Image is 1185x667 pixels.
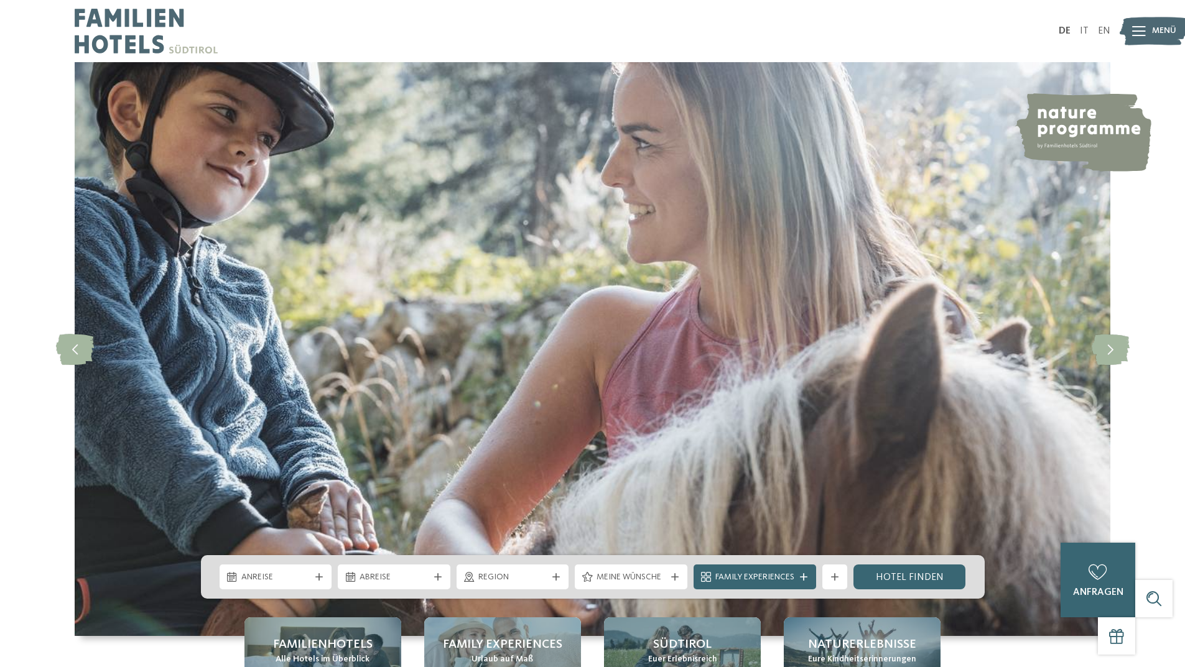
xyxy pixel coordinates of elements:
[1080,26,1089,36] a: IT
[273,636,373,653] span: Familienhotels
[808,636,916,653] span: Naturerlebnisse
[648,653,717,666] span: Euer Erlebnisreich
[1073,587,1123,597] span: anfragen
[597,571,666,584] span: Meine Wünsche
[1152,25,1176,37] span: Menü
[472,653,533,666] span: Urlaub auf Maß
[1098,26,1110,36] a: EN
[478,571,547,584] span: Region
[1061,543,1135,617] a: anfragen
[715,571,794,584] span: Family Experiences
[443,636,562,653] span: Family Experiences
[276,653,369,666] span: Alle Hotels im Überblick
[653,636,712,653] span: Südtirol
[853,564,966,589] a: Hotel finden
[1015,93,1151,172] img: nature programme by Familienhotels Südtirol
[1059,26,1071,36] a: DE
[241,571,310,584] span: Anreise
[808,653,916,666] span: Eure Kindheitserinnerungen
[360,571,429,584] span: Abreise
[75,62,1110,636] img: Familienhotels Südtirol: The happy family places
